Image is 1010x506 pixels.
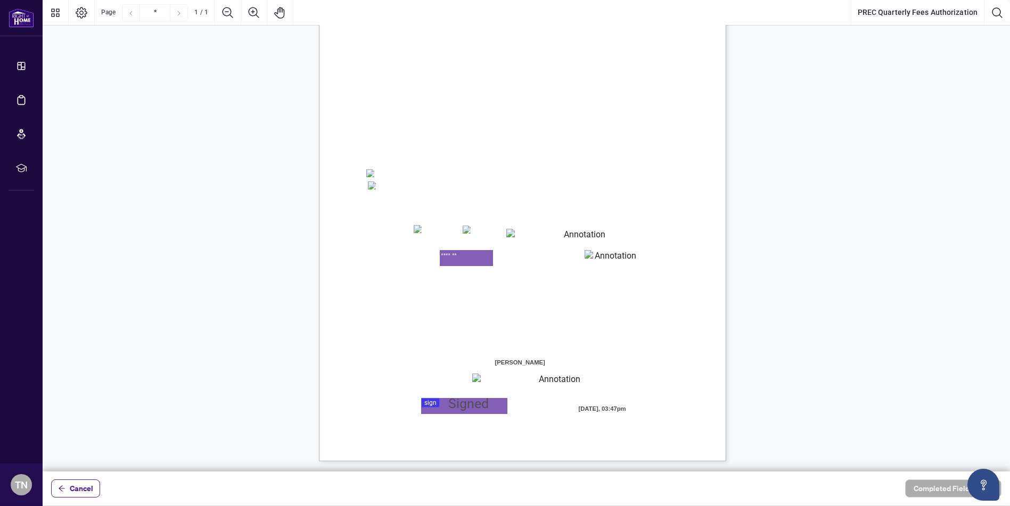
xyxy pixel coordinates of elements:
[905,479,1001,497] button: Completed Fields 0 of 1
[15,477,28,492] span: TN
[51,479,100,497] button: Cancel
[70,480,93,497] span: Cancel
[967,469,999,501] button: Open asap
[58,485,65,492] span: arrow-left
[9,8,34,28] img: logo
